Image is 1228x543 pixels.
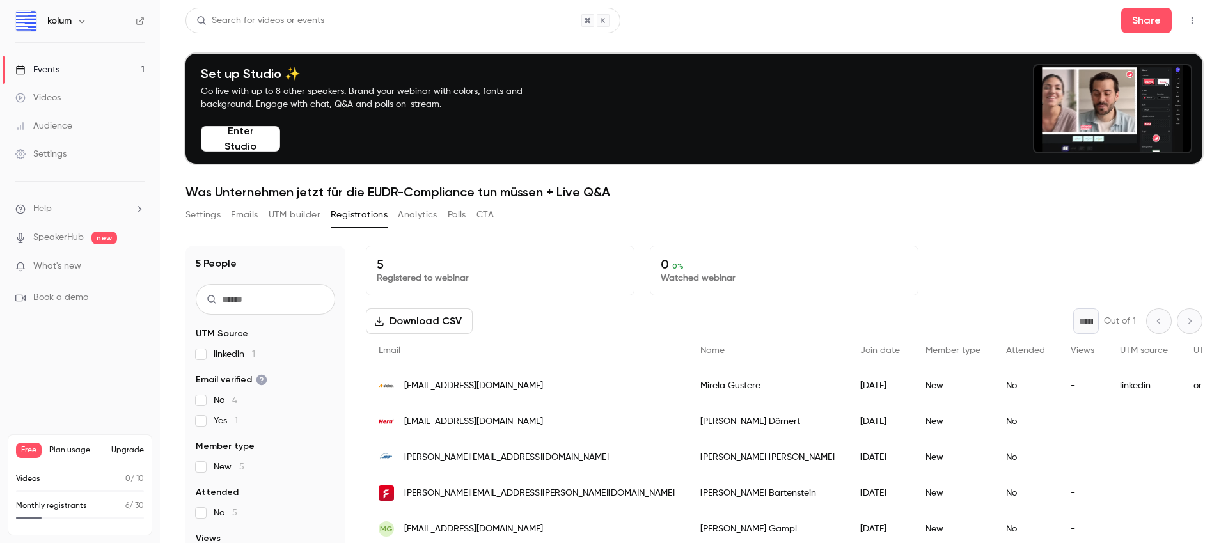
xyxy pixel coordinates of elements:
[377,256,624,272] p: 5
[201,85,553,111] p: Go live with up to 8 other speakers. Brand your webinar with colors, fonts and background. Engage...
[33,231,84,244] a: SpeakerHub
[33,202,52,216] span: Help
[847,439,913,475] div: [DATE]
[214,460,244,473] span: New
[111,445,144,455] button: Upgrade
[1120,346,1168,355] span: UTM source
[661,272,908,285] p: Watched webinar
[366,308,473,334] button: Download CSV
[196,374,267,386] span: Email verified
[269,205,320,225] button: UTM builder
[15,148,67,161] div: Settings
[379,450,394,465] img: normagroup.com
[847,404,913,439] div: [DATE]
[196,327,248,340] span: UTM Source
[379,384,394,388] img: steinel.ro
[913,368,993,404] div: New
[49,445,104,455] span: Plan usage
[404,415,543,429] span: [EMAIL_ADDRESS][DOMAIN_NAME]
[476,205,494,225] button: CTA
[201,66,553,81] h4: Set up Studio ✨
[913,475,993,511] div: New
[993,475,1058,511] div: No
[15,91,61,104] div: Videos
[1071,346,1094,355] span: Views
[201,126,280,152] button: Enter Studio
[125,500,144,512] p: / 30
[16,11,36,31] img: kolum
[232,396,237,405] span: 4
[15,63,59,76] div: Events
[847,368,913,404] div: [DATE]
[214,348,255,361] span: linkedin
[91,232,117,244] span: new
[847,475,913,511] div: [DATE]
[16,443,42,458] span: Free
[252,350,255,359] span: 1
[16,500,87,512] p: Monthly registrants
[1058,439,1107,475] div: -
[404,523,543,536] span: [EMAIL_ADDRESS][DOMAIN_NAME]
[331,205,388,225] button: Registrations
[688,368,847,404] div: Mirela Gustere
[379,485,394,501] img: flyeralarm.com
[661,256,908,272] p: 0
[16,473,40,485] p: Videos
[860,346,900,355] span: Join date
[379,414,394,429] img: hera-online.de
[125,473,144,485] p: / 10
[15,202,145,216] li: help-dropdown-opener
[214,507,237,519] span: No
[185,205,221,225] button: Settings
[379,346,400,355] span: Email
[913,404,993,439] div: New
[214,394,237,407] span: No
[993,439,1058,475] div: No
[1006,346,1045,355] span: Attended
[125,502,129,510] span: 6
[688,475,847,511] div: [PERSON_NAME] Bartenstein
[196,486,239,499] span: Attended
[377,272,624,285] p: Registered to webinar
[398,205,437,225] button: Analytics
[1058,475,1107,511] div: -
[404,451,609,464] span: [PERSON_NAME][EMAIL_ADDRESS][DOMAIN_NAME]
[125,475,130,483] span: 0
[404,379,543,393] span: [EMAIL_ADDRESS][DOMAIN_NAME]
[993,368,1058,404] div: No
[688,404,847,439] div: [PERSON_NAME] Dörnert
[235,416,238,425] span: 1
[33,291,88,304] span: Book a demo
[672,262,684,271] span: 0 %
[1058,404,1107,439] div: -
[196,14,324,28] div: Search for videos or events
[15,120,72,132] div: Audience
[1121,8,1172,33] button: Share
[448,205,466,225] button: Polls
[1104,315,1136,327] p: Out of 1
[913,439,993,475] div: New
[700,346,725,355] span: Name
[993,404,1058,439] div: No
[1058,368,1107,404] div: -
[129,261,145,272] iframe: Noticeable Trigger
[232,508,237,517] span: 5
[1107,368,1181,404] div: linkedin
[196,256,237,271] h1: 5 People
[688,439,847,475] div: [PERSON_NAME] [PERSON_NAME]
[231,205,258,225] button: Emails
[196,440,255,453] span: Member type
[33,260,81,273] span: What's new
[404,487,675,500] span: [PERSON_NAME][EMAIL_ADDRESS][PERSON_NAME][DOMAIN_NAME]
[185,184,1202,200] h1: Was Unternehmen jetzt für die EUDR-Compliance tun müssen + Live Q&A
[214,414,238,427] span: Yes
[47,15,72,28] h6: kolum
[239,462,244,471] span: 5
[925,346,980,355] span: Member type
[380,523,393,535] span: MG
